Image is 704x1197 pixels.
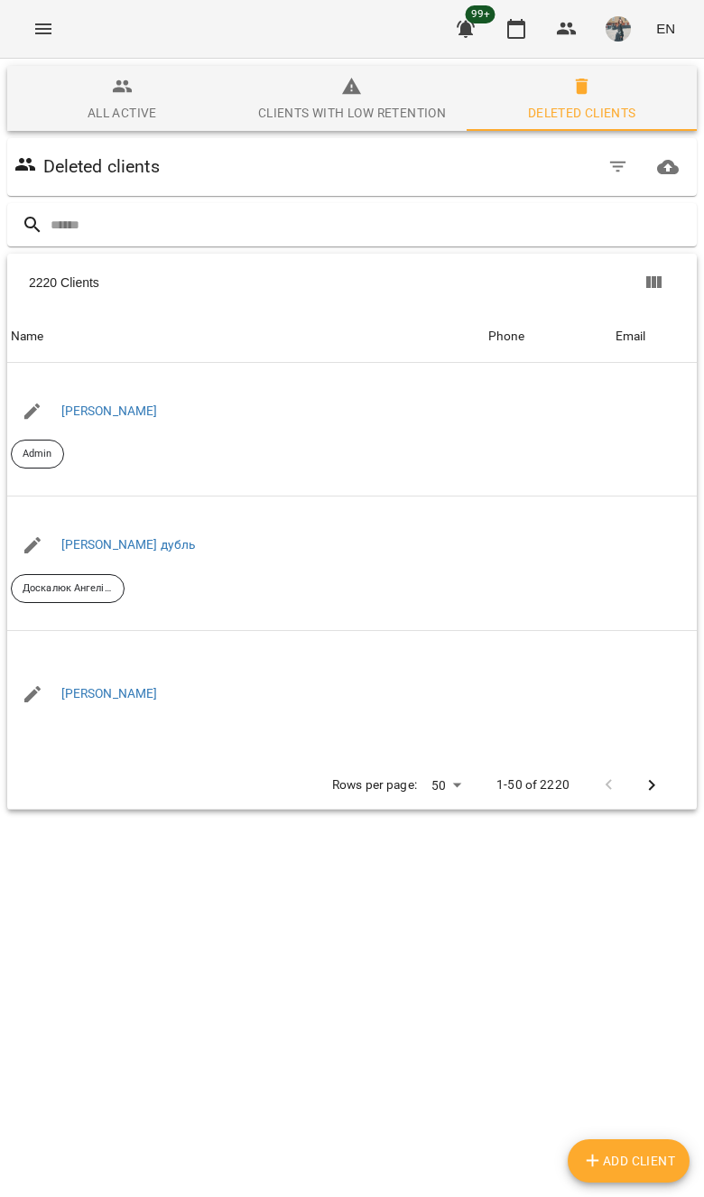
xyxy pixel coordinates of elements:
span: Phone [488,326,608,348]
p: Admin [23,447,52,462]
div: Clients with low retention [258,102,446,124]
button: Menu [22,7,65,51]
p: Rows per page: [332,776,417,794]
span: 99+ [466,5,496,23]
div: Sort [616,326,646,348]
div: 50 [424,773,468,799]
div: Name [11,326,44,348]
div: Phone [488,326,525,348]
a: [PERSON_NAME] [61,404,158,418]
a: [PERSON_NAME] [61,686,158,701]
p: Доскалюк Ангеліна [23,581,113,597]
div: Email [616,326,646,348]
div: Deleted clients [528,102,636,124]
span: Name [11,326,481,348]
button: Columns view [632,261,675,304]
div: Admin [11,440,64,469]
div: Sort [488,326,525,348]
span: EN [656,19,675,38]
div: Доскалюк Ангеліна [11,574,125,603]
img: 1de154b3173ed78b8959c7a2fc753f2d.jpeg [606,16,631,42]
p: 1-50 of 2220 [496,776,570,794]
div: All active [88,102,157,124]
button: EN [649,12,682,45]
h6: Deleted clients [43,153,160,181]
div: Table Toolbar [7,254,697,311]
div: 2220 Clients [29,266,366,299]
div: Sort [11,326,44,348]
button: Next Page [630,764,673,807]
a: [PERSON_NAME] дубль [61,537,196,552]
